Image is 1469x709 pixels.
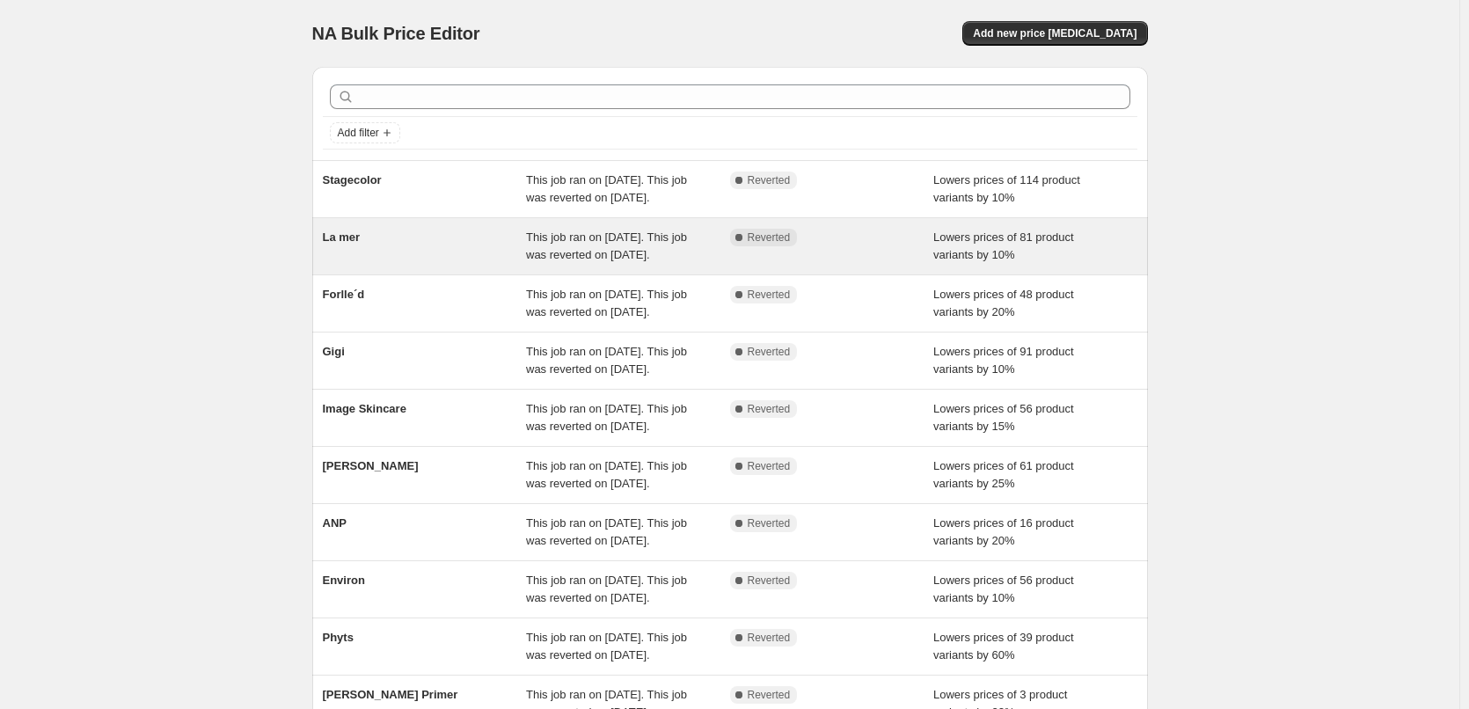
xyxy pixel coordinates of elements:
[962,21,1147,46] button: Add new price [MEDICAL_DATA]
[323,230,361,244] span: La mer
[933,631,1074,661] span: Lowers prices of 39 product variants by 60%
[323,688,458,701] span: [PERSON_NAME] Primer
[526,402,687,433] span: This job ran on [DATE]. This job was reverted on [DATE].
[933,345,1074,376] span: Lowers prices of 91 product variants by 10%
[933,402,1074,433] span: Lowers prices of 56 product variants by 15%
[933,516,1074,547] span: Lowers prices of 16 product variants by 20%
[748,688,791,702] span: Reverted
[526,459,687,490] span: This job ran on [DATE]. This job was reverted on [DATE].
[323,459,419,472] span: [PERSON_NAME]
[748,173,791,187] span: Reverted
[526,230,687,261] span: This job ran on [DATE]. This job was reverted on [DATE].
[312,24,480,43] span: NA Bulk Price Editor
[933,288,1074,318] span: Lowers prices of 48 product variants by 20%
[748,459,791,473] span: Reverted
[323,288,365,301] span: Forlle´d
[330,122,400,143] button: Add filter
[748,402,791,416] span: Reverted
[748,574,791,588] span: Reverted
[933,459,1074,490] span: Lowers prices of 61 product variants by 25%
[748,345,791,359] span: Reverted
[526,173,687,204] span: This job ran on [DATE]. This job was reverted on [DATE].
[933,230,1074,261] span: Lowers prices of 81 product variants by 10%
[526,288,687,318] span: This job ran on [DATE]. This job was reverted on [DATE].
[323,631,354,644] span: Phyts
[748,230,791,245] span: Reverted
[526,516,687,547] span: This job ran on [DATE]. This job was reverted on [DATE].
[323,345,345,358] span: Gigi
[526,574,687,604] span: This job ran on [DATE]. This job was reverted on [DATE].
[323,516,347,530] span: ANP
[526,631,687,661] span: This job ran on [DATE]. This job was reverted on [DATE].
[323,574,365,587] span: Environ
[748,631,791,645] span: Reverted
[748,516,791,530] span: Reverted
[526,345,687,376] span: This job ran on [DATE]. This job was reverted on [DATE].
[323,402,406,415] span: Image Skincare
[323,173,382,186] span: Stagecolor
[748,288,791,302] span: Reverted
[338,126,379,140] span: Add filter
[933,574,1074,604] span: Lowers prices of 56 product variants by 10%
[973,26,1136,40] span: Add new price [MEDICAL_DATA]
[933,173,1080,204] span: Lowers prices of 114 product variants by 10%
